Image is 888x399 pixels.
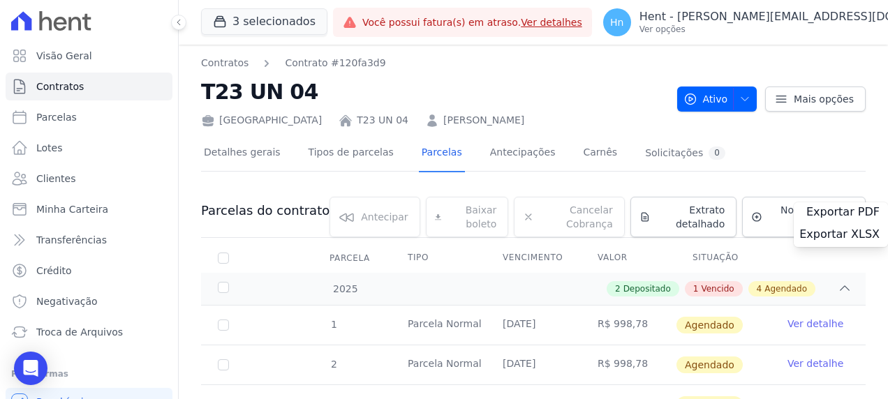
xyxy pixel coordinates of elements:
span: 2 [615,283,621,295]
span: Ativo [683,86,728,112]
a: [PERSON_NAME] [443,113,524,128]
a: Parcelas [6,103,172,131]
div: Open Intercom Messenger [14,352,47,385]
span: Agendado [764,283,807,295]
a: Parcelas [419,135,465,172]
span: Extrato detalhado [656,203,725,231]
div: Parcela [313,244,387,272]
a: Carnês [580,135,620,172]
a: Extrato detalhado [630,197,737,237]
span: 2 [330,359,337,370]
a: Transferências [6,226,172,254]
span: Clientes [36,172,75,186]
span: Lotes [36,141,63,155]
input: default [218,359,229,370]
span: Troca de Arquivos [36,325,123,339]
button: 3 selecionados [201,8,327,35]
td: [DATE] [486,345,581,384]
span: 1 [693,283,699,295]
td: R$ 998,78 [581,345,676,384]
th: Situação [676,243,771,273]
span: Agendado [676,317,743,333]
span: Você possui fatura(s) em atraso. [362,15,582,30]
button: Ativo [677,86,757,112]
span: Depositado [623,283,671,295]
h2: T23 UN 04 [201,76,666,107]
input: default [218,319,229,331]
span: Nova cobrança avulsa [768,203,854,231]
span: Hn [610,17,623,27]
th: Vencimento [486,243,581,273]
span: Contratos [36,80,84,93]
a: Exportar XLSX [799,227,882,244]
div: [GEOGRAPHIC_DATA] [201,113,322,128]
a: Crédito [6,257,172,285]
span: Crédito [36,264,72,278]
a: Visão Geral [6,42,172,70]
a: Ver detalhe [787,317,843,331]
td: [DATE] [486,306,581,345]
span: Agendado [676,356,743,373]
a: Contrato #120fa3d9 [285,56,385,70]
td: Parcela Normal [391,345,486,384]
span: Minha Carteira [36,202,108,216]
th: Tipo [391,243,486,273]
a: Solicitações0 [642,135,728,172]
span: Mais opções [794,92,854,106]
div: Solicitações [645,146,725,160]
h3: Parcelas do contrato [201,202,330,219]
div: 0 [709,146,725,160]
span: Negativação [36,294,98,308]
a: T23 UN 04 [357,113,408,128]
a: Ver detalhes [521,17,582,28]
span: 4 [757,283,762,295]
a: Clientes [6,165,172,193]
span: Exportar XLSX [799,227,880,241]
a: Contratos [6,73,172,100]
th: Valor [581,243,676,273]
a: Negativação [6,287,172,315]
a: Antecipações [487,135,558,172]
a: Contratos [201,56,249,70]
span: 1 [330,319,337,330]
a: Detalhes gerais [201,135,283,172]
div: Plataformas [11,366,167,382]
a: Lotes [6,134,172,162]
a: Mais opções [765,86,866,112]
span: Vencido [701,283,734,295]
span: Visão Geral [36,49,92,63]
a: Troca de Arquivos [6,318,172,346]
span: Transferências [36,233,107,247]
a: Tipos de parcelas [306,135,397,172]
span: Parcelas [36,110,77,124]
a: Ver detalhe [787,356,843,370]
nav: Breadcrumb [201,56,386,70]
a: Nova cobrança avulsa [742,197,866,237]
a: Minha Carteira [6,195,172,223]
td: R$ 998,78 [581,306,676,345]
nav: Breadcrumb [201,56,666,70]
td: Parcela Normal [391,306,486,345]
